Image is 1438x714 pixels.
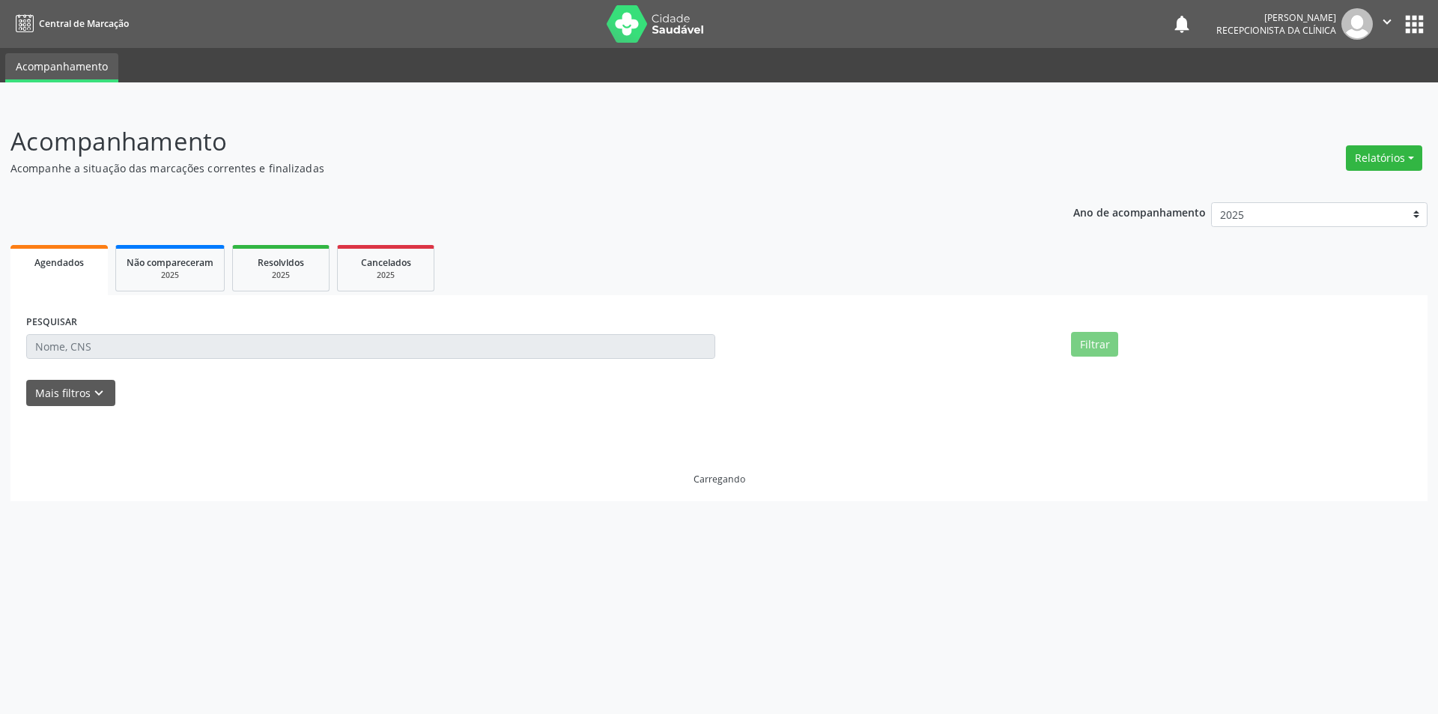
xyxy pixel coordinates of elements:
p: Acompanhamento [10,123,1002,160]
span: Recepcionista da clínica [1216,24,1336,37]
p: Acompanhe a situação das marcações correntes e finalizadas [10,160,1002,176]
span: Central de Marcação [39,17,129,30]
span: Agendados [34,256,84,269]
button: Relatórios [1346,145,1422,171]
a: Central de Marcação [10,11,129,36]
input: Nome, CNS [26,334,715,360]
span: Cancelados [361,256,411,269]
label: PESQUISAR [26,311,77,334]
img: img [1341,8,1373,40]
div: 2025 [348,270,423,281]
button: Filtrar [1071,332,1118,357]
div: 2025 [127,270,213,281]
a: Acompanhamento [5,53,118,82]
i: keyboard_arrow_down [91,385,107,402]
div: 2025 [243,270,318,281]
div: Carregando [694,473,745,485]
button: Mais filtroskeyboard_arrow_down [26,380,115,406]
span: Resolvidos [258,256,304,269]
button:  [1373,8,1401,40]
span: Não compareceram [127,256,213,269]
i:  [1379,13,1395,30]
button: apps [1401,11,1428,37]
div: [PERSON_NAME] [1216,11,1336,24]
p: Ano de acompanhamento [1073,202,1206,221]
button: notifications [1171,13,1192,34]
